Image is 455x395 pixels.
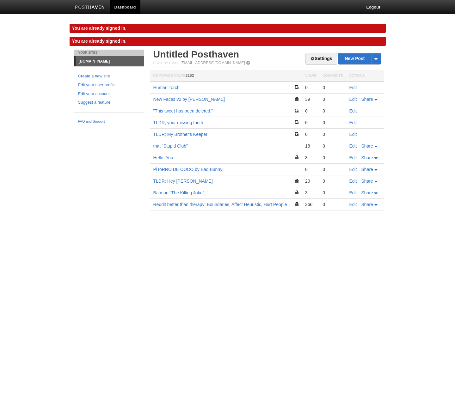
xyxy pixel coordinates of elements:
div: 0 [323,190,343,196]
span: Share [361,179,373,184]
div: 0 [305,108,316,114]
a: TLDR; your missing tooth [153,120,203,125]
a: Edit [349,167,357,172]
div: 0 [323,96,343,102]
th: Actions [346,70,384,82]
a: Edit [349,202,357,207]
a: × [378,37,384,45]
span: Share [361,97,373,102]
li: Your Sites [74,50,144,56]
a: that "Stupid Club" [153,143,188,149]
a: Edit [349,108,357,113]
div: 0 [323,178,343,184]
a: Hello, You [153,155,173,160]
a: Edit your user profile [78,82,140,88]
div: 0 [323,108,343,114]
a: Human Torch [153,85,180,90]
a: Edit [349,179,357,184]
div: 0 [305,131,316,137]
a: Create a new site [78,73,140,80]
a: Edit [349,155,357,160]
div: 3 [305,155,316,161]
th: Homepage Views [150,70,302,82]
a: PiToRRO DE COCO by Bad Bunny [153,167,223,172]
span: Share [361,190,373,195]
div: 0 [323,167,343,172]
div: 39 [305,96,316,102]
a: FAQ and Support [78,119,140,125]
a: Suggest a feature [78,99,140,106]
span: Share [361,202,373,207]
a: Edit [349,143,357,149]
a: Edit [349,132,357,137]
span: Share [361,155,373,160]
a: [EMAIL_ADDRESS][DOMAIN_NAME] [181,61,245,65]
a: TLDR; My Brother's Keeper [153,132,208,137]
span: 2162 [186,73,194,78]
a: New Post [338,53,380,64]
div: 0 [305,167,316,172]
a: Edit [349,97,357,102]
div: 366 [305,202,316,207]
span: Post by Email [153,61,180,65]
a: Batman "The Killing Joke", [153,190,206,195]
span: Share [361,167,373,172]
div: 20 [305,178,316,184]
span: You are already signed in. [72,39,126,44]
th: Comments [319,70,346,82]
a: Settings [305,53,337,65]
div: 0 [323,85,343,90]
span: Share [361,143,373,149]
a: Edit your account [78,91,140,97]
a: New Faces v2 by [PERSON_NAME] [153,97,225,102]
div: 0 [305,85,316,90]
div: 3 [305,190,316,196]
a: [DOMAIN_NAME] [76,56,144,66]
a: Reddit better than therapy; Boundaries, Affect Heuristic, Hurt People [153,202,287,207]
a: Untitled Posthaven [153,49,239,59]
a: Edit [349,85,357,90]
th: Views [302,70,319,82]
a: "This tweet has been deleted." [153,108,213,113]
a: TLDR; Hey [PERSON_NAME] [153,179,213,184]
a: Edit [349,120,357,125]
div: 0 [323,202,343,207]
div: 18 [305,143,316,149]
a: Edit [349,190,357,195]
div: 0 [323,131,343,137]
div: 0 [323,120,343,125]
div: 0 [323,143,343,149]
div: 0 [323,155,343,161]
div: 0 [305,120,316,125]
img: Posthaven-bar [75,5,105,10]
div: You are already signed in. [70,24,386,33]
